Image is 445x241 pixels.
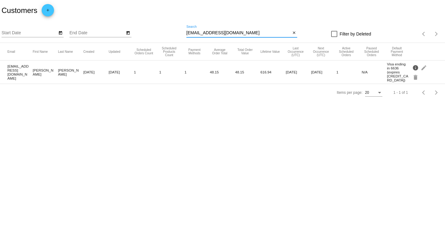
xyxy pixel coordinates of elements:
mat-cell: 48.15 [210,69,235,76]
mat-cell: [PERSON_NAME] [58,67,83,78]
button: Change sorting for TotalProductsScheduledCount [159,47,179,57]
mat-select: Items per page: [365,91,382,95]
button: Change sorting for TotalScheduledOrdersCount [134,48,154,55]
button: Change sorting for FirstName [33,50,48,53]
button: Change sorting for DefaultPaymentMethod [387,47,407,57]
button: Previous page [418,28,430,40]
mat-icon: close [292,31,296,35]
mat-cell: 1 [336,69,362,76]
span: Filter by Deleted [340,30,371,38]
h2: Customers [2,6,37,15]
mat-cell: N/A [362,69,387,76]
input: End Date [69,31,125,35]
button: Change sorting for PaymentMethodsCount [185,48,204,55]
button: Open calendar [57,29,64,36]
mat-cell: Visa ending in 6636 (expires [CREDIT_CARD_DATA]) [387,60,412,84]
button: Change sorting for CreatedUtc [83,50,94,53]
div: 1 - 1 of 1 [393,90,408,95]
mat-icon: edit [421,63,428,72]
mat-cell: 1 [134,69,159,76]
mat-cell: 616.94 [260,69,286,76]
mat-cell: 1 [159,69,185,76]
button: Change sorting for Email [7,50,15,53]
button: Change sorting for TotalScheduledOrderValue [235,48,255,55]
input: Start Date [2,31,57,35]
mat-cell: 48.15 [235,69,260,76]
button: Change sorting for LastName [58,50,73,53]
mat-cell: [DATE] [109,69,134,76]
div: Items per page: [337,90,362,95]
mat-cell: [EMAIL_ADDRESS][DOMAIN_NAME] [7,63,33,82]
mat-cell: [PERSON_NAME] [33,67,58,78]
button: Previous page [418,86,430,99]
button: Change sorting for ScheduledOrderLTV [260,50,280,53]
mat-cell: 1 [185,69,210,76]
button: Change sorting for ActiveScheduledOrdersCount [336,47,356,57]
mat-cell: [DATE] [83,69,109,76]
mat-cell: [DATE] [286,69,311,76]
button: Change sorting for PausedScheduledOrdersCount [362,47,381,57]
input: Search [186,31,291,35]
button: Change sorting for NextScheduledOrderOccurrenceUtc [311,47,331,57]
mat-icon: delete [412,72,420,82]
button: Change sorting for UpdatedUtc [109,50,120,53]
button: Change sorting for AverageScheduledOrderTotal [210,48,230,55]
button: Open calendar [125,29,131,36]
button: Next page [430,86,443,99]
button: Next page [430,28,443,40]
mat-icon: add [44,8,52,15]
span: 20 [365,90,369,95]
mat-icon: info [412,63,420,72]
button: Clear [291,30,297,36]
mat-cell: [DATE] [311,69,336,76]
button: Change sorting for LastScheduledOrderOccurrenceUtc [286,47,306,57]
